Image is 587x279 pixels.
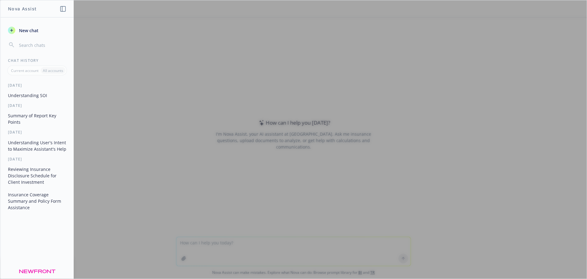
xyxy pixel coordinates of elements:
div: [DATE] [1,130,74,135]
button: Insurance Coverage Summary and Policy Form Assistance [6,190,69,213]
div: [DATE] [1,103,74,108]
button: Reviewing Insurance Disclosure Schedule for Client Investment [6,164,69,187]
input: Search chats [18,41,66,49]
button: New chat [6,25,69,36]
p: All accounts [43,68,63,73]
div: [DATE] [1,83,74,88]
div: [DATE] [1,156,74,162]
button: Summary of Report Key Points [6,111,69,127]
div: Chat History [1,58,74,63]
h1: Nova Assist [8,6,37,12]
button: Understanding User's Intent to Maximize Assistant's Help [6,138,69,154]
button: Understanding SOI [6,90,69,100]
p: Current account [11,68,39,73]
span: New chat [18,27,39,34]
